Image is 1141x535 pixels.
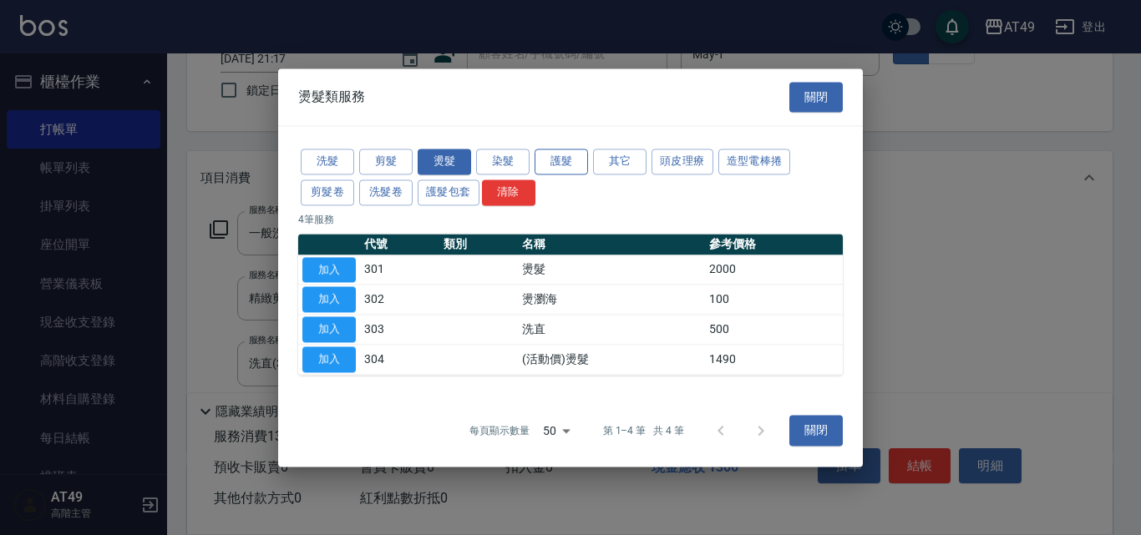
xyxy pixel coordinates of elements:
button: 染髮 [476,149,530,174]
p: 4 筆服務 [298,212,843,227]
td: 燙髮 [518,255,705,285]
p: 每頁顯示數量 [469,423,530,438]
button: 清除 [482,179,535,205]
td: 302 [360,285,439,315]
button: 頭皮理療 [652,149,713,174]
button: 燙髮 [418,149,471,174]
td: 2000 [705,255,843,285]
td: 301 [360,255,439,285]
p: 第 1–4 筆 共 4 筆 [603,423,684,438]
td: 303 [360,315,439,345]
span: 燙髮類服務 [298,88,365,105]
button: 關閉 [789,82,843,113]
button: 剪髮 [359,149,413,174]
button: 洗髮卷 [359,179,413,205]
th: 類別 [439,234,519,255]
td: 洗直 [518,315,705,345]
button: 關閉 [789,416,843,447]
td: (活動價)燙髮 [518,345,705,375]
button: 加入 [302,316,356,342]
td: 燙瀏海 [518,285,705,315]
th: 代號 [360,234,439,255]
button: 加入 [302,346,356,372]
button: 護髮 [535,149,588,174]
div: 50 [536,408,576,453]
td: 304 [360,345,439,375]
td: 1490 [705,345,843,375]
th: 名稱 [518,234,705,255]
button: 加入 [302,287,356,313]
button: 洗髮 [301,149,354,174]
button: 加入 [302,257,356,283]
th: 參考價格 [705,234,843,255]
button: 護髮包套 [418,179,479,205]
td: 500 [705,315,843,345]
button: 其它 [593,149,647,174]
td: 100 [705,285,843,315]
button: 造型電棒捲 [718,149,791,174]
button: 剪髮卷 [301,179,354,205]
